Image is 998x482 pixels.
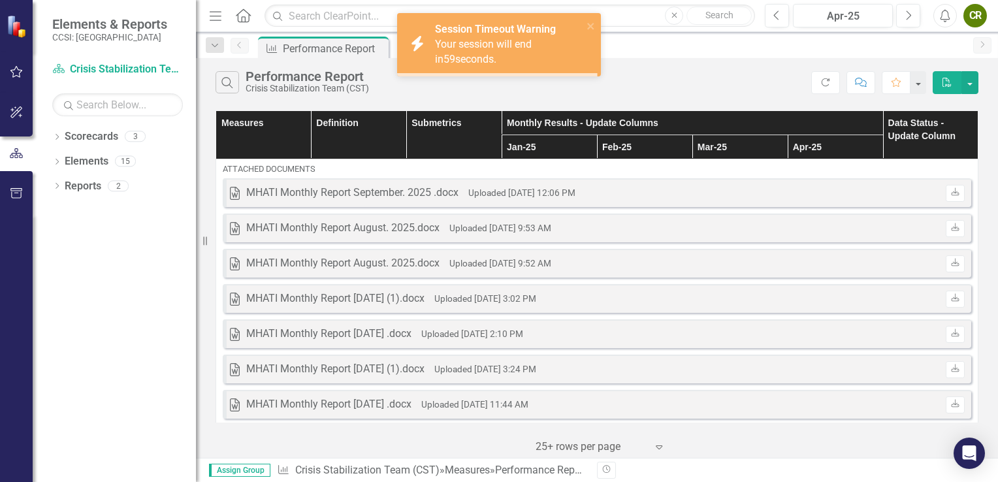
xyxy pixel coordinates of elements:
[435,38,532,65] span: Your session will end in seconds.
[246,221,440,236] div: MHATI Monthly Report August. 2025.docx
[115,156,136,167] div: 15
[65,179,101,194] a: Reports
[65,129,118,144] a: Scorecards
[209,464,270,477] span: Assign Group
[65,154,108,169] a: Elements
[283,40,385,57] div: Performance Report
[52,32,167,42] small: CCSI: [GEOGRAPHIC_DATA]
[421,399,528,410] small: Uploaded [DATE] 11:44 AM
[52,16,167,32] span: Elements & Reports
[7,15,29,38] img: ClearPoint Strategy
[52,93,183,116] input: Search Below...
[963,4,987,27] button: CR
[443,53,455,65] span: 59
[246,256,440,271] div: MHATI Monthly Report August. 2025.docx
[449,258,551,268] small: Uploaded [DATE] 9:52 AM
[108,180,129,191] div: 2
[705,10,733,20] span: Search
[435,23,556,35] strong: Session Timeout Warning
[434,293,536,304] small: Uploaded [DATE] 3:02 PM
[246,69,369,84] div: Performance Report
[449,223,551,233] small: Uploaded [DATE] 9:53 AM
[797,8,888,24] div: Apr-25
[445,464,490,476] a: Measures
[125,131,146,142] div: 3
[495,464,587,476] div: Performance Report
[587,18,596,33] button: close
[277,463,587,478] div: » »
[246,327,411,342] div: MHATI Monthly Report [DATE] .docx
[246,185,459,201] div: MHATI Monthly Report September. 2025 .docx
[954,438,985,469] div: Open Intercom Messenger
[295,464,440,476] a: Crisis Stabilization Team (CST)
[246,362,425,377] div: MHATI Monthly Report [DATE] (1).docx
[265,5,755,27] input: Search ClearPoint...
[246,397,411,412] div: MHATI Monthly Report [DATE] .docx
[246,291,425,306] div: MHATI Monthly Report [DATE] (1).docx
[468,187,575,198] small: Uploaded [DATE] 12:06 PM
[421,329,523,339] small: Uploaded [DATE] 2:10 PM
[793,4,893,27] button: Apr-25
[223,163,971,175] div: ATTACHED DOCUMENTS
[52,62,183,77] a: Crisis Stabilization Team (CST)
[686,7,752,25] button: Search
[246,84,369,93] div: Crisis Stabilization Team (CST)
[434,364,536,374] small: Uploaded [DATE] 3:24 PM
